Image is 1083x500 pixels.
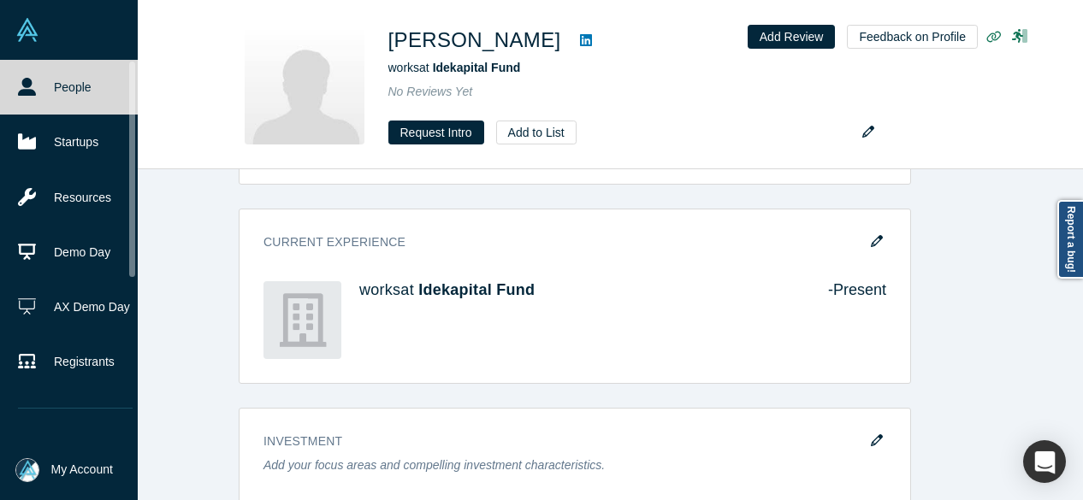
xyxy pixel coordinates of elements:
div: - Present [804,281,886,359]
h1: [PERSON_NAME] [388,25,561,56]
img: Alchemist Vault Logo [15,18,39,42]
button: My Account [15,458,113,482]
h4: works at [359,281,804,300]
button: Add Review [748,25,836,49]
img: Mia Scott's Account [15,458,39,482]
button: Feedback on Profile [847,25,978,49]
span: No Reviews Yet [388,85,473,98]
h3: Investment [263,432,862,450]
a: Idekapital Fund [418,281,535,298]
img: Idekapital Fund's Logo [263,281,341,359]
span: My Account [51,461,113,479]
a: Idekapital Fund [433,61,521,74]
button: Request Intro [388,121,484,144]
img: Frida Rustøen's Profile Image [245,25,364,144]
button: Add to List [496,121,577,144]
p: Add your focus areas and compelling investment characteristics. [263,456,886,474]
a: Report a bug! [1057,200,1083,279]
span: works at [388,61,521,74]
h3: Current Experience [263,233,862,251]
